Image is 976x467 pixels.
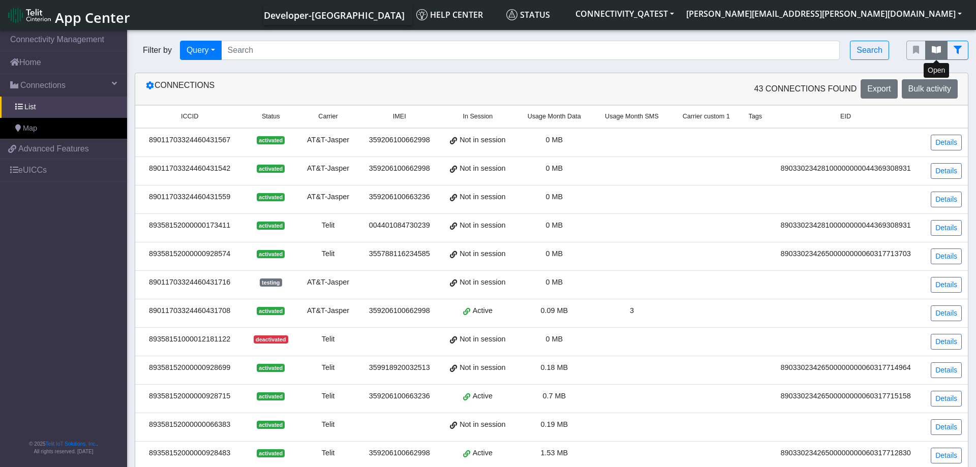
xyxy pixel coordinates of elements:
a: Details [931,362,962,378]
span: activated [257,364,285,372]
div: Telit [303,248,353,260]
div: 89011703324460431567 [141,135,238,146]
span: 43 Connections found [754,83,857,95]
div: 359918920032513 [365,362,434,373]
div: 89033023428100000000044369308931 [775,163,917,174]
a: Your current platform instance [263,5,404,25]
div: Telit [303,391,353,402]
span: activated [257,165,285,173]
button: Export [861,79,897,99]
span: Not in session [460,220,505,231]
span: Active [473,305,493,317]
a: Details [931,220,962,236]
a: App Center [8,4,129,26]
span: Not in session [460,419,505,430]
span: testing [260,278,282,287]
span: Not in session [460,192,505,203]
div: 89358152000000066383 [141,419,238,430]
span: Tags [748,112,762,121]
a: Details [931,192,962,207]
span: Developer-[GEOGRAPHIC_DATA] [264,9,405,21]
input: Search... [221,41,840,60]
span: Usage Month Data [528,112,581,121]
span: Advanced Features [18,143,89,155]
span: activated [257,307,285,315]
div: 89358151000012181122 [141,334,238,345]
div: 359206100662998 [365,448,434,459]
div: 359206100662998 [365,305,434,317]
span: ICCID [181,112,198,121]
span: 1.53 MB [540,449,568,457]
div: 89011703324460431542 [141,163,238,174]
span: 0 MB [545,250,563,258]
img: logo-telit-cinterion-gw-new.png [8,7,51,23]
a: Details [931,419,962,435]
div: 89033023426500000000060317714964 [775,362,917,373]
span: activated [257,136,285,144]
span: Filter by [135,44,180,56]
button: Query [180,41,222,60]
a: Status [502,5,569,25]
div: Connections [138,79,552,99]
span: Status [506,9,550,20]
span: activated [257,449,285,457]
span: Map [23,123,37,134]
a: Details [931,163,962,179]
div: AT&T-Jasper [303,305,353,317]
span: Status [262,112,280,121]
span: Not in session [460,163,505,174]
span: 0 MB [545,278,563,286]
a: Details [931,277,962,293]
div: 004401084730239 [365,220,434,231]
span: Not in session [460,277,505,288]
span: Active [473,448,493,459]
div: 89358152000000928483 [141,448,238,459]
div: 89011703324460431559 [141,192,238,203]
span: EID [840,112,851,121]
div: 89033023426500000000060317715158 [775,391,917,402]
a: Details [931,448,962,463]
span: 0.18 MB [540,363,568,371]
span: 0.7 MB [542,392,566,400]
span: Export [867,84,891,93]
span: Carrier custom 1 [683,112,730,121]
button: [PERSON_NAME][EMAIL_ADDRESS][PERSON_NAME][DOMAIN_NAME] [680,5,968,23]
div: 355788116234585 [365,248,434,260]
div: 359206100662998 [365,163,434,174]
span: Not in session [460,362,505,373]
span: activated [257,250,285,258]
div: Telit [303,334,353,345]
a: Details [931,305,962,321]
span: Help center [416,9,483,20]
button: CONNECTIVITY_QATEST [569,5,680,23]
span: activated [257,392,285,400]
div: fitlers menu [906,41,968,60]
div: AT&T-Jasper [303,277,353,288]
span: 0.09 MB [540,306,568,315]
span: 0 MB [545,193,563,201]
div: AT&T-Jasper [303,135,353,146]
span: activated [257,193,285,201]
span: List [24,102,36,113]
div: 89011703324460431708 [141,305,238,317]
span: activated [257,222,285,230]
span: Active [473,391,493,402]
span: Bulk activity [908,84,951,93]
span: Carrier [318,112,338,121]
div: 359206100663236 [365,391,434,402]
div: 89033023428100000000044369308931 [775,220,917,231]
div: Open [924,63,949,78]
div: 89011703324460431716 [141,277,238,288]
span: Not in session [460,135,505,146]
div: 89358152000000928715 [141,391,238,402]
a: Details [931,135,962,150]
a: Telit IoT Solutions, Inc. [46,441,97,447]
div: AT&T-Jasper [303,192,353,203]
span: Usage Month SMS [605,112,659,121]
div: 3 [599,305,664,317]
a: Help center [412,5,502,25]
img: knowledge.svg [416,9,428,20]
button: Bulk activity [902,79,958,99]
span: IMEI [393,112,406,121]
span: 0 MB [545,136,563,144]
